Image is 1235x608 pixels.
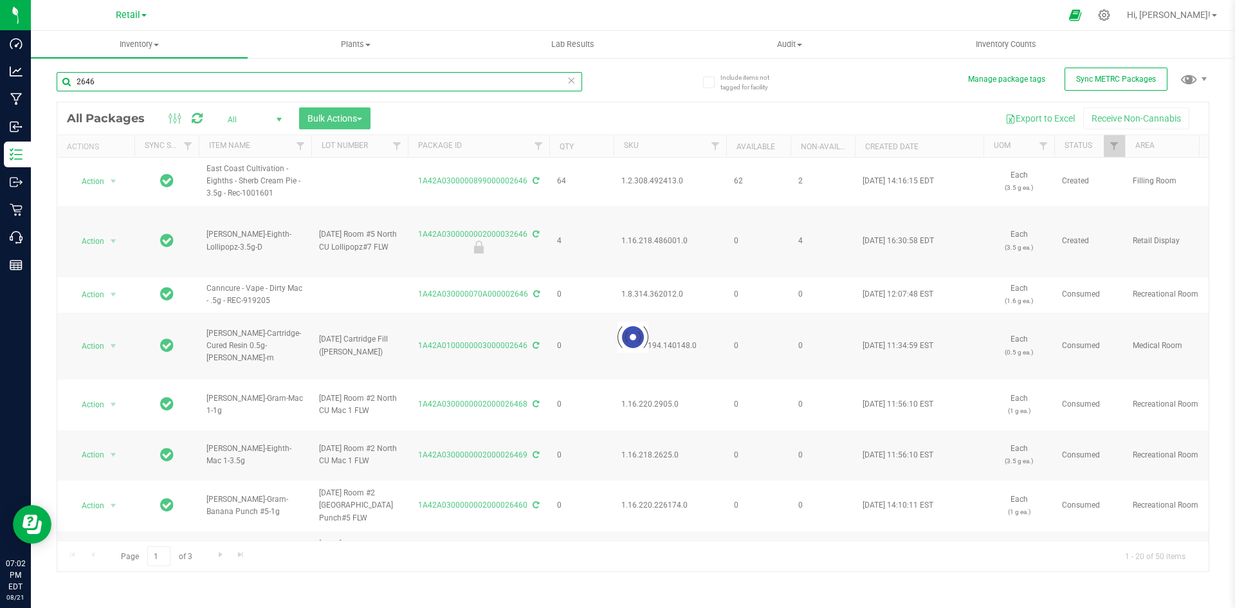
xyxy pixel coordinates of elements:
[10,93,23,106] inline-svg: Manufacturing
[13,505,51,544] iframe: Resource center
[10,37,23,50] inline-svg: Dashboard
[6,593,25,602] p: 08/21
[1076,75,1156,84] span: Sync METRC Packages
[31,31,248,58] a: Inventory
[567,72,576,89] span: Clear
[6,558,25,593] p: 07:02 PM EDT
[10,231,23,244] inline-svg: Call Center
[534,39,612,50] span: Lab Results
[898,31,1115,58] a: Inventory Counts
[464,31,681,58] a: Lab Results
[968,74,1045,85] button: Manage package tags
[116,10,140,21] span: Retail
[10,259,23,272] inline-svg: Reports
[1127,10,1211,20] span: Hi, [PERSON_NAME]!
[958,39,1054,50] span: Inventory Counts
[1096,9,1112,21] div: Manage settings
[248,39,464,50] span: Plants
[720,73,785,92] span: Include items not tagged for facility
[10,203,23,216] inline-svg: Retail
[10,176,23,189] inline-svg: Outbound
[1061,3,1090,28] span: Open Ecommerce Menu
[57,72,582,91] input: Search Package ID, Item Name, SKU, Lot or Part Number...
[1065,68,1167,91] button: Sync METRC Packages
[10,120,23,133] inline-svg: Inbound
[682,39,897,50] span: Audit
[10,65,23,78] inline-svg: Analytics
[10,148,23,161] inline-svg: Inventory
[248,31,464,58] a: Plants
[681,31,898,58] a: Audit
[31,39,248,50] span: Inventory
